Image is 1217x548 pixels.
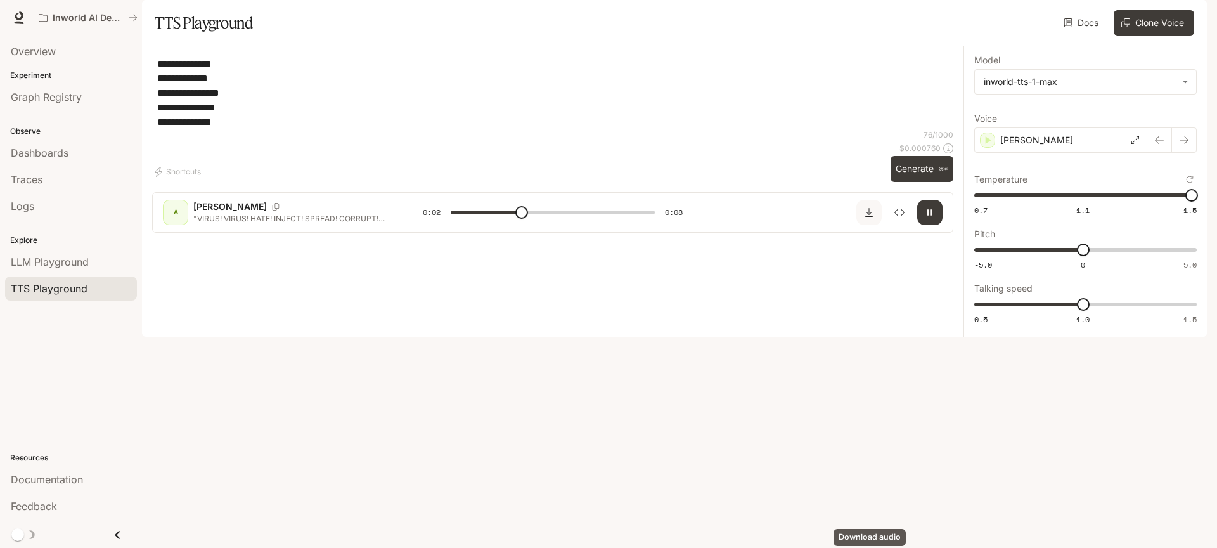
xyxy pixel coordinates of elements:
[974,56,1000,65] p: Model
[155,10,253,36] h1: TTS Playground
[924,129,953,140] p: 76 / 1000
[984,75,1176,88] div: inworld-tts-1-max
[974,314,988,325] span: 0.5
[856,200,882,225] button: Download audio
[974,175,1027,184] p: Temperature
[165,202,186,223] div: A
[974,259,992,270] span: -5.0
[1076,205,1090,216] span: 1.1
[974,205,988,216] span: 0.7
[1114,10,1194,36] button: Clone Voice
[53,13,124,23] p: Inworld AI Demos
[1183,259,1197,270] span: 5.0
[834,529,906,546] div: Download audio
[939,166,948,173] p: ⌘⏎
[267,203,285,211] button: Copy Voice ID
[1183,314,1197,325] span: 1.5
[899,143,941,153] p: $ 0.000760
[1081,259,1085,270] span: 0
[1000,134,1073,147] p: [PERSON_NAME]
[974,230,995,238] p: Pitch
[975,70,1196,94] div: inworld-tts-1-max
[1183,205,1197,216] span: 1.5
[193,213,392,224] p: "VIRUS! VIRUS! HATE! INJECT! SPREAD! CORRUPT! BREAK! DESTROY! NO CURE—DROP!"
[891,156,953,182] button: Generate⌘⏎
[152,162,206,182] button: Shortcuts
[665,206,683,219] span: 0:08
[1183,173,1197,186] button: Reset to default
[887,200,912,225] button: Inspect
[974,284,1033,293] p: Talking speed
[1061,10,1104,36] a: Docs
[423,206,441,219] span: 0:02
[1076,314,1090,325] span: 1.0
[193,200,267,213] p: [PERSON_NAME]
[33,5,143,30] button: All workspaces
[974,114,997,123] p: Voice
